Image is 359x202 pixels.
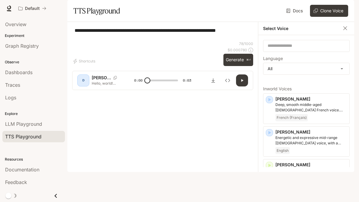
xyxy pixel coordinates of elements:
button: Copy Voice ID [111,76,119,80]
button: Shortcuts [72,56,98,66]
button: Generate⌘⏎ [223,54,253,66]
button: All workspaces [16,2,49,14]
p: Deep, smooth middle-aged male French voice. Composed and calm [275,102,347,113]
p: Language [263,56,283,61]
span: French (Français) [275,114,308,121]
button: Download audio [207,74,219,86]
p: [PERSON_NAME] [92,75,111,81]
p: 78 / 1000 [239,41,253,46]
button: Clone Voice [310,5,348,17]
p: ⌘⏎ [246,58,251,62]
p: Inworld Voices [263,87,350,91]
span: 0:03 [183,77,191,83]
p: [PERSON_NAME] [275,129,347,135]
p: [PERSON_NAME] [275,96,347,102]
p: Energetic and expressive mid-range male voice, with a mildly nasal quality [275,135,347,146]
p: Default [25,6,40,11]
p: Hello, world! What a wonderful day to be a text-to-speech model! [92,81,121,86]
button: Inspect [222,74,234,86]
a: Docs [285,5,305,17]
div: D [78,76,88,85]
span: 0:00 [134,77,143,83]
h1: TTS Playground [73,5,120,17]
div: All [263,63,349,74]
p: [PERSON_NAME] [275,162,347,168]
p: $ 0.000780 [228,47,247,53]
span: English [275,147,290,154]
